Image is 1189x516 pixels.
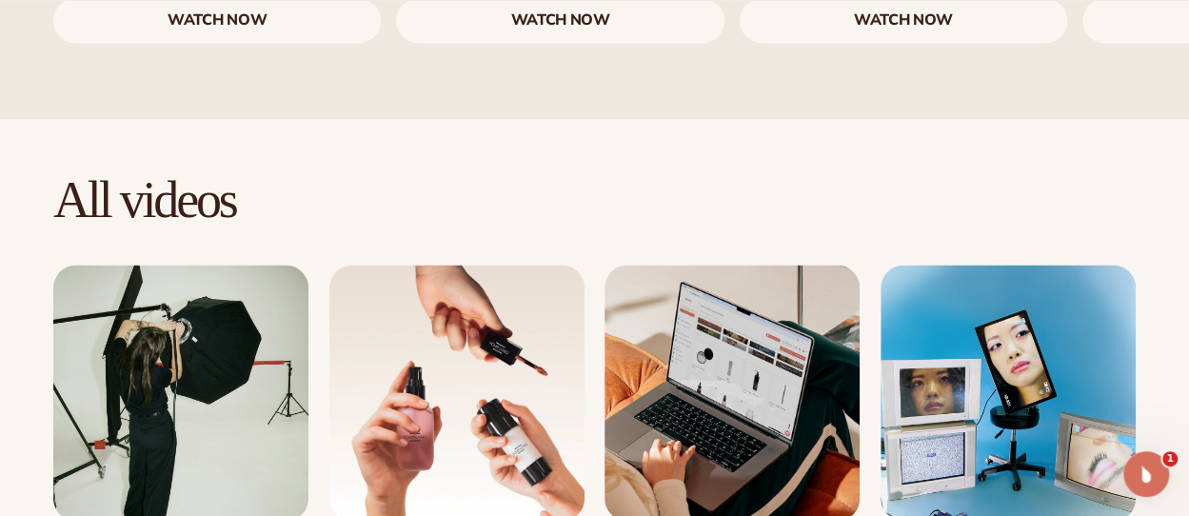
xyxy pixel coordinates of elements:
[1162,451,1178,466] span: 1
[1123,451,1169,497] iframe: Intercom live chat
[53,172,1136,227] h2: All videos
